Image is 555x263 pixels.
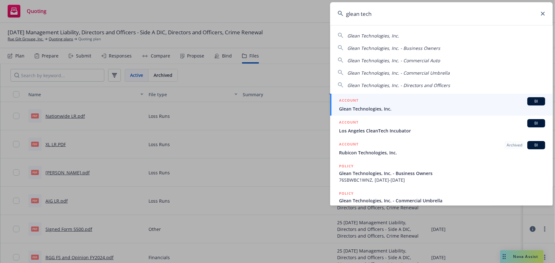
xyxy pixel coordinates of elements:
[347,82,450,88] span: Glean Technologies, Inc. - Directors and Officers
[530,120,543,126] span: BI
[330,94,553,116] a: ACCOUNTBIGlean Technologies, Inc.
[339,105,545,112] span: Glean Technologies, Inc.
[330,138,553,159] a: ACCOUNTArchivedBIRubicon Technologies, Inc.
[330,187,553,214] a: POLICYGlean Technologies, Inc. - Commercial UmbrellaB1084855, [DATE]-[DATE]
[530,142,543,148] span: BI
[339,204,545,211] span: B1084855, [DATE]-[DATE]
[507,142,522,148] span: Archived
[330,116,553,138] a: ACCOUNTBILos Angeles CleanTech Incubator
[339,177,545,183] span: 76SBWBC1WNZ, [DATE]-[DATE]
[339,141,358,149] h5: ACCOUNT
[339,170,545,177] span: Glean Technologies, Inc. - Business Owners
[339,127,545,134] span: Los Angeles CleanTech Incubator
[347,33,399,39] span: Glean Technologies, Inc.
[347,57,440,64] span: Glean Technologies, Inc. - Commercial Auto
[330,2,553,25] input: Search...
[339,119,358,127] h5: ACCOUNT
[339,97,358,105] h5: ACCOUNT
[339,197,545,204] span: Glean Technologies, Inc. - Commercial Umbrella
[339,163,354,169] h5: POLICY
[347,70,450,76] span: Glean Technologies, Inc. - Commercial Umbrella
[339,149,545,156] span: Rubicon Technologies, Inc.
[530,98,543,104] span: BI
[330,159,553,187] a: POLICYGlean Technologies, Inc. - Business Owners76SBWBC1WNZ, [DATE]-[DATE]
[339,190,354,197] h5: POLICY
[347,45,440,51] span: Glean Technologies, Inc. - Business Owners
